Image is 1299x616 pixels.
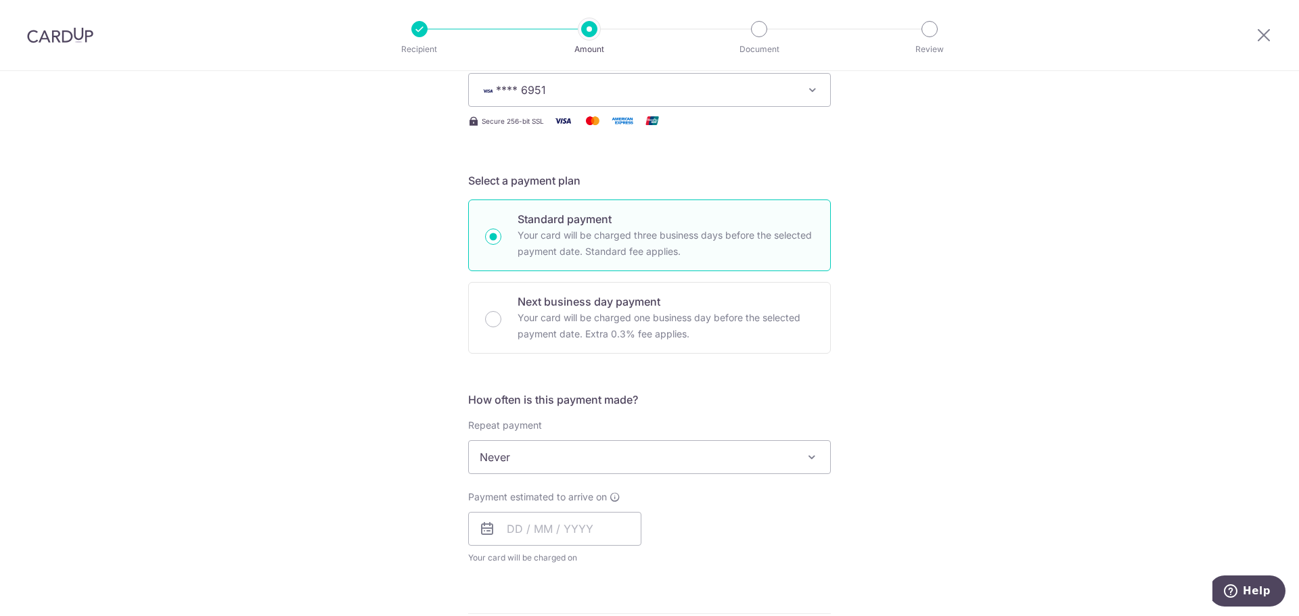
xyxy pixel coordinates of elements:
span: Your card will be charged on [468,551,641,565]
img: Mastercard [579,112,606,129]
p: Standard payment [518,211,814,227]
img: VISA [480,86,496,95]
p: Amount [539,43,639,56]
img: Union Pay [639,112,666,129]
span: Never [469,441,830,473]
p: Document [709,43,809,56]
img: Visa [549,112,576,129]
h5: Select a payment plan [468,172,831,189]
span: Payment estimated to arrive on [468,490,607,504]
p: Recipient [369,43,470,56]
label: Repeat payment [468,419,542,432]
img: American Express [609,112,636,129]
iframe: Opens a widget where you can find more information [1212,575,1285,609]
h5: How often is this payment made? [468,392,831,408]
span: Never [468,440,831,474]
img: CardUp [27,27,93,43]
p: Review [880,43,980,56]
input: DD / MM / YYYY [468,512,641,546]
span: Secure 256-bit SSL [482,116,544,126]
p: Next business day payment [518,293,814,310]
p: Your card will be charged one business day before the selected payment date. Extra 0.3% fee applies. [518,310,814,342]
p: Your card will be charged three business days before the selected payment date. Standard fee appl... [518,227,814,260]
